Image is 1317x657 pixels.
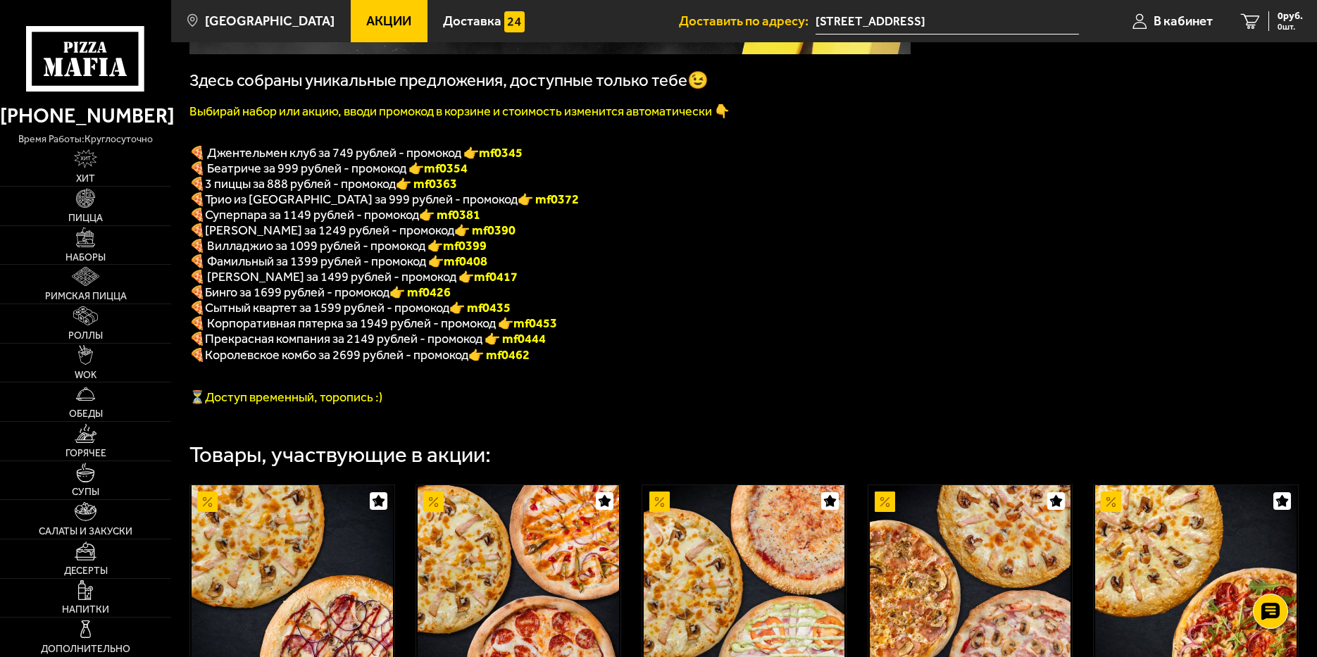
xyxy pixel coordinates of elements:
input: Ваш адрес доставки [816,8,1079,35]
span: 🍕 Беатриче за 999 рублей - промокод 👉 [189,161,468,176]
span: Горячее [65,449,106,458]
img: 15daf4d41897b9f0e9f617042186c801.svg [504,11,525,32]
b: 🍕 [189,284,205,300]
b: mf0399 [443,238,487,254]
span: 3 пиццы за 888 рублей - промокод [205,176,396,192]
span: Напитки [62,605,109,615]
b: 🍕 [189,300,205,315]
font: 🍕 [189,192,205,207]
font: 🍕 [189,207,205,223]
span: Суперпара за 1149 рублей - промокод [205,207,419,223]
span: Дополнительно [41,644,130,654]
font: 👉 mf0372 [518,192,579,207]
span: Обеды [69,409,103,419]
span: Пицца [68,213,103,223]
font: 👉 mf0381 [419,207,480,223]
font: 🍕 [189,347,205,363]
b: mf0453 [513,315,557,331]
b: 👉 mf0426 [389,284,451,300]
span: Прекрасная компания за 2149 рублей - промокод [205,331,485,346]
font: 👉 mf0363 [396,176,457,192]
b: 👉 mf0435 [449,300,511,315]
span: [PERSON_NAME] за 1249 рублей - промокод [205,223,454,238]
font: 🍕 [189,176,205,192]
span: Акции [366,15,411,28]
span: [GEOGRAPHIC_DATA] [205,15,335,28]
b: 👉 mf0390 [454,223,516,238]
img: Акционный [197,492,218,512]
span: 0 шт. [1278,23,1303,31]
span: 🍕 [PERSON_NAME] за 1499 рублей - промокод 👉 [189,269,518,284]
span: WOK [75,370,96,380]
span: Супы [72,487,99,497]
span: 🍕 Джентельмен клуб за 749 рублей - промокод 👉 [189,145,523,161]
b: mf0408 [444,254,487,269]
b: 🍕 [189,223,205,238]
b: mf0417 [474,269,518,284]
font: 👉 mf0462 [468,347,530,363]
img: Акционный [649,492,670,512]
font: 🍕 [189,331,205,346]
span: 🍕 Корпоративная пятерка за 1949 рублей - промокод 👉 [189,315,557,331]
span: Десерты [64,566,108,576]
img: Акционный [1101,492,1121,512]
span: В кабинет [1154,15,1213,28]
span: Хит [76,174,95,184]
span: Салаты и закуски [39,527,132,537]
span: Здесь собраны уникальные предложения, доступные только тебе😉 [189,70,709,90]
span: проспект Просвещения, 32к1 [816,8,1079,35]
span: Бинго за 1699 рублей - промокод [205,284,389,300]
span: Римская пицца [45,292,127,301]
span: 🍕 Вилладжио за 1099 рублей - промокод 👉 [189,238,487,254]
img: Акционный [423,492,444,512]
span: Наборы [65,253,106,263]
font: 👉 mf0444 [485,331,546,346]
span: 0 руб. [1278,11,1303,21]
span: ⏳Доступ временный, торопись :) [189,389,382,405]
span: 🍕 Фамильный за 1399 рублей - промокод 👉 [189,254,487,269]
span: Сытный квартет за 1599 рублей - промокод [205,300,449,315]
span: Трио из [GEOGRAPHIC_DATA] за 999 рублей - промокод [205,192,518,207]
div: Товары, участвующие в акции: [189,444,491,465]
img: Акционный [875,492,895,512]
span: Королевское комбо за 2699 рублей - промокод [205,347,468,363]
b: mf0354 [424,161,468,176]
b: mf0345 [479,145,523,161]
span: Доставка [443,15,501,28]
span: Роллы [68,331,103,341]
font: Выбирай набор или акцию, вводи промокод в корзине и стоимость изменится автоматически 👇 [189,104,730,119]
span: Доставить по адресу: [679,15,816,28]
